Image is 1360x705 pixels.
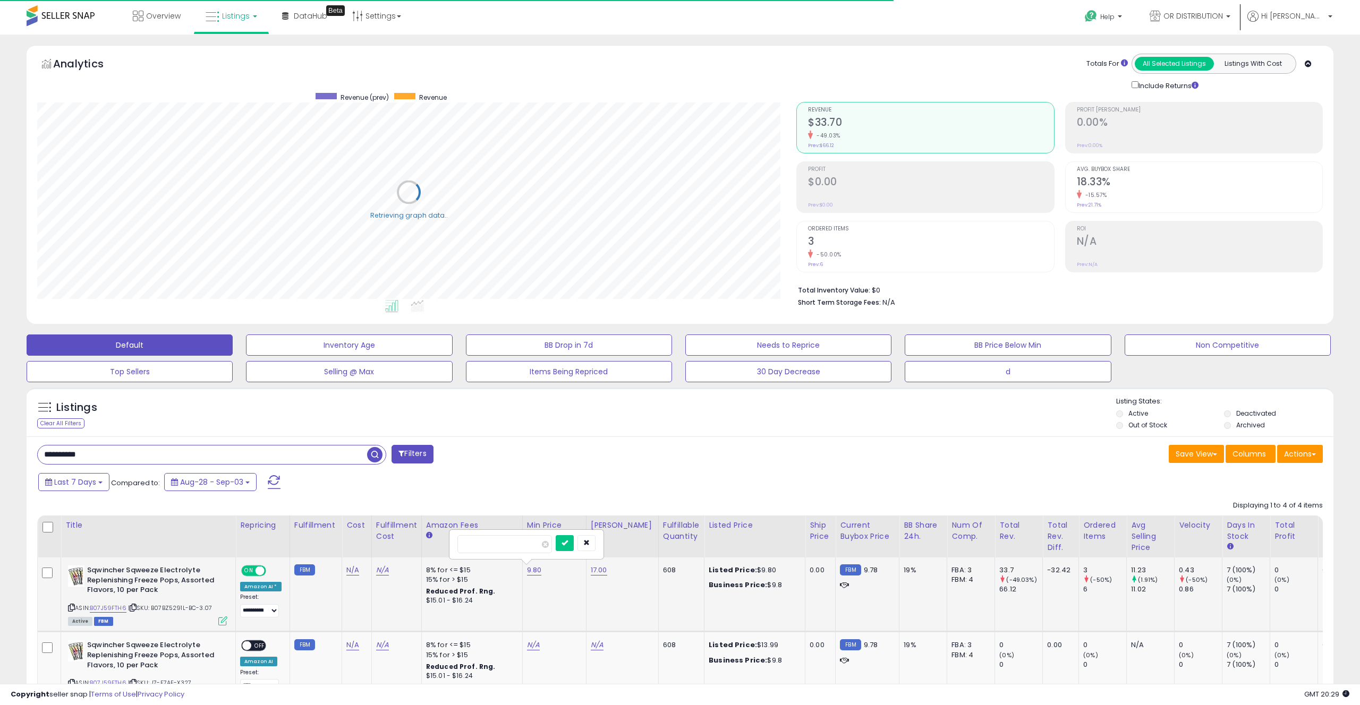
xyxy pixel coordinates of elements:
div: 8% for <= $15 [426,565,514,575]
a: N/A [527,640,540,650]
div: 0 [1179,660,1222,669]
b: Short Term Storage Fees: [798,298,881,307]
button: Default [27,334,233,356]
a: Terms of Use [91,689,136,699]
div: $15.01 - $16.24 [426,596,514,605]
div: [PERSON_NAME] [591,520,654,531]
div: Days In Stock [1227,520,1265,542]
span: 9.78 [864,565,878,575]
b: Business Price: [709,655,767,665]
div: 15% for > $15 [426,650,514,660]
span: ROI [1077,226,1322,232]
a: 9.80 [527,565,542,575]
small: (0%) [1227,575,1242,584]
h2: 3 [808,235,1053,250]
span: 2025-09-11 20:29 GMT [1304,689,1349,699]
div: Num of Comp. [951,520,990,542]
small: FBM [294,639,315,650]
b: Reduced Prof. Rng. [426,662,496,671]
h2: N/A [1077,235,1322,250]
small: FBM [840,564,861,575]
div: FBA: 3 [951,565,987,575]
small: Prev: $0.00 [808,202,833,208]
div: 0.00 [810,640,827,650]
div: 0 [1274,565,1317,575]
button: Top Sellers [27,361,233,382]
span: 9.78 [864,640,878,650]
div: 0 [999,660,1042,669]
button: Actions [1277,445,1323,463]
li: $0 [798,283,1315,296]
b: Reduced Prof. Rng. [426,587,496,596]
div: ASIN: [68,565,227,624]
div: 33.7 [999,565,1042,575]
div: -32.42 [1047,565,1070,575]
div: Totals For [1086,59,1128,69]
div: Fulfillment Cost [376,520,417,542]
button: Non Competitive [1125,334,1331,356]
button: Needs to Reprice [685,334,891,356]
img: 51FWNrG5JKL._SL40_.jpg [68,640,84,661]
div: 0 [1179,640,1222,650]
small: Prev: 0.00% [1077,142,1102,149]
span: N/A [882,297,895,307]
div: Current Buybox Price [840,520,895,542]
div: 11.02 [1131,584,1174,594]
label: Archived [1236,420,1265,429]
span: OR DISTRIBUTION [1163,11,1223,21]
small: (1.91%) [1138,575,1158,584]
div: 7 (100%) [1227,584,1270,594]
small: (0%) [999,651,1014,659]
a: 17.00 [591,565,607,575]
h5: Listings [56,400,97,415]
span: Overview [146,11,181,21]
span: OFF [251,641,268,650]
small: (0%) [1274,651,1289,659]
button: BB Drop in 7d [466,334,672,356]
span: Ordered Items [808,226,1053,232]
button: Aug-28 - Sep-03 [164,473,257,491]
div: 0 [1274,660,1317,669]
div: 7 (100%) [1227,565,1270,575]
div: Ship Price [810,520,831,542]
span: | SKU: B07BZ5291L-BC-3.07 [128,604,212,612]
div: Fulfillment [294,520,337,531]
small: Days In Stock. [1227,542,1233,552]
div: Include Returns [1124,79,1211,91]
a: N/A [376,565,389,575]
a: B07J59FTH6 [90,678,126,687]
h2: $33.70 [808,116,1053,131]
small: (-49.03%) [1006,575,1036,584]
div: Listed Price [709,520,801,531]
span: Columns [1232,449,1266,459]
div: Amazon AI * [240,582,282,591]
h5: Analytics [53,56,124,74]
button: Filters [392,445,433,463]
div: Min Price [527,520,582,531]
span: Last 7 Days [54,477,96,487]
div: Preset: [240,594,282,617]
div: $9.80 [709,565,797,575]
button: Inventory Age [246,334,452,356]
div: 608 [663,565,696,575]
div: Displaying 1 to 4 of 4 items [1233,501,1323,511]
h2: 18.33% [1077,176,1322,190]
h2: 0.00% [1077,116,1322,131]
div: 3 [1083,565,1126,575]
a: N/A [346,565,359,575]
small: -15.57% [1082,191,1107,199]
div: Preset: [240,669,282,693]
div: 0.00 [1322,640,1339,650]
div: 0 [999,640,1042,650]
small: (0%) [1274,575,1289,584]
div: Fulfillable Quantity [663,520,700,542]
b: Listed Price: [709,640,757,650]
div: 19% [904,565,939,575]
div: Avg Selling Price [1131,520,1170,553]
div: FBM: 4 [951,650,987,660]
small: Amazon Fees. [426,531,432,540]
div: 0.43 [1179,565,1222,575]
button: Listings With Cost [1213,57,1293,71]
button: 30 Day Decrease [685,361,891,382]
div: $15.01 - $16.24 [426,672,514,681]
